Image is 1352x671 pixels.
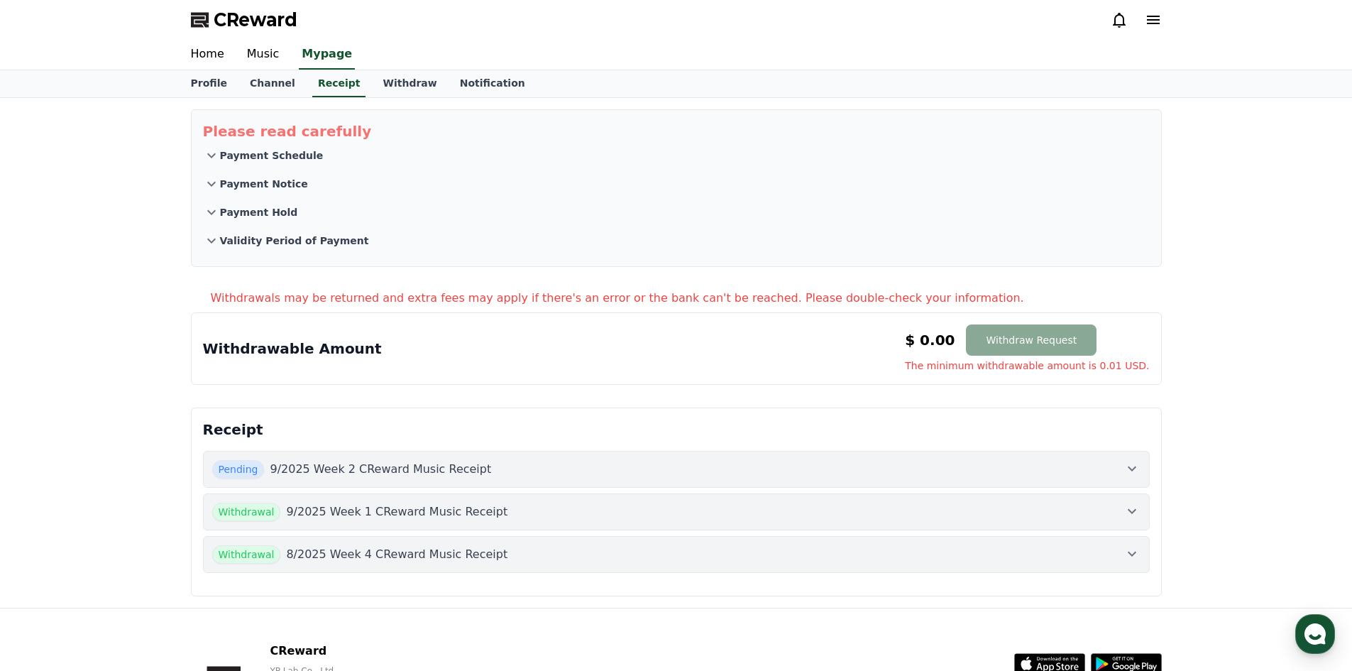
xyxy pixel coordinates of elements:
[118,472,160,484] span: Messages
[220,177,308,191] p: Payment Notice
[371,70,448,97] a: Withdraw
[203,420,1150,440] p: Receipt
[183,450,273,486] a: Settings
[203,141,1150,170] button: Payment Schedule
[94,450,183,486] a: Messages
[286,503,507,520] p: 9/2025 Week 1 CReward Music Receipt
[299,40,355,70] a: Mypage
[238,70,307,97] a: Channel
[203,121,1150,141] p: Please read carefully
[966,324,1097,356] button: Withdraw Request
[203,339,382,359] p: Withdrawable Amount
[4,450,94,486] a: Home
[203,451,1150,488] button: Pending 9/2025 Week 2 CReward Music Receipt
[203,536,1150,573] button: Withdrawal 8/2025 Week 4 CReward Music Receipt
[312,70,366,97] a: Receipt
[286,546,507,563] p: 8/2025 Week 4 CReward Music Receipt
[449,70,537,97] a: Notification
[203,493,1150,530] button: Withdrawal 9/2025 Week 1 CReward Music Receipt
[905,330,955,350] p: $ 0.00
[211,290,1162,307] p: Withdrawals may be returned and extra fees may apply if there's an error or the bank can't be rea...
[236,40,291,70] a: Music
[212,503,281,521] span: Withdrawal
[180,40,236,70] a: Home
[220,234,369,248] p: Validity Period of Payment
[191,9,297,31] a: CReward
[905,359,1149,373] span: The minimum withdrawable amount is 0.01 USD.
[220,205,298,219] p: Payment Hold
[220,148,324,163] p: Payment Schedule
[203,227,1150,255] button: Validity Period of Payment
[270,461,491,478] p: 9/2025 Week 2 CReward Music Receipt
[212,545,281,564] span: Withdrawal
[203,170,1150,198] button: Payment Notice
[214,9,297,31] span: CReward
[210,471,245,483] span: Settings
[180,70,238,97] a: Profile
[212,460,265,479] span: Pending
[36,471,61,483] span: Home
[203,198,1150,227] button: Payment Hold
[270,643,507,660] p: CReward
